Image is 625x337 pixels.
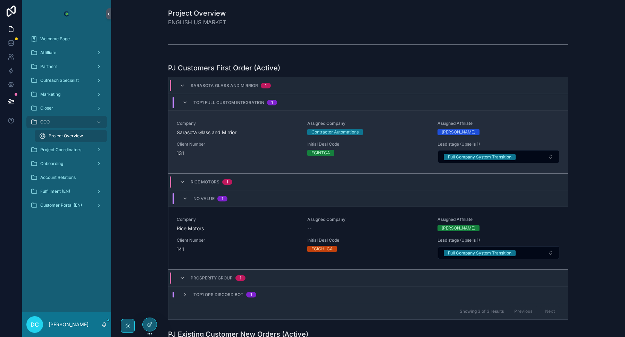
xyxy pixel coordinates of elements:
[437,121,560,126] span: Assigned Affiliate
[240,275,241,281] div: 1
[26,46,107,59] a: Affilliate
[168,207,568,269] a: CompanyRice MotorsAssigned Company--Assigned Affiliate[PERSON_NAME]Client Number141Initial Deal C...
[222,196,223,201] div: 1
[26,102,107,114] a: Closer
[26,144,107,156] a: Project Coordinators
[193,100,264,105] span: TOP1 Full Custom Integration
[250,292,252,297] div: 1
[307,217,430,222] span: Assigned Company
[40,189,70,194] span: Fulfillment (EN)
[177,129,299,136] span: Sarasota Glass and Mirrior
[442,129,475,135] div: [PERSON_NAME]
[40,50,56,55] span: Affilliate
[311,150,330,156] div: FCINTCA
[40,119,50,125] span: COO
[448,154,511,160] div: Full Company System Transition
[40,64,57,69] span: Partners
[26,199,107,211] a: Customer Portal (EN)
[168,63,280,73] h1: PJ Customers First Order (Active)
[177,141,299,147] span: Client Number
[442,225,475,231] div: [PERSON_NAME]
[177,225,299,232] span: Rice Motors
[40,92,60,97] span: Marketing
[438,246,559,259] button: Select Button
[437,217,560,222] span: Assigned Affiliate
[177,121,299,126] span: Company
[191,275,233,281] span: Prosperity Group
[49,133,83,139] span: Project Overview
[40,78,79,83] span: Outreach Specialist
[168,18,226,26] span: ENGLISH US MARKET
[22,28,111,221] div: scrollable content
[265,83,267,88] div: 1
[177,246,299,253] span: 141
[307,225,311,232] span: --
[40,147,81,153] span: Project Coordinators
[311,246,333,252] div: FCIGHLCA
[460,309,504,314] span: Showing 3 of 3 results
[437,141,560,147] span: Lead stage (Upsells 1)
[177,150,299,157] span: 131
[40,105,53,111] span: Closer
[26,185,107,198] a: Fulfillment (EN)
[438,150,559,163] button: Select Button
[26,60,107,73] a: Partners
[168,111,568,173] a: CompanySarasota Glass and MirriorAssigned CompanyContractor AutomationsAssigned Affiliate[PERSON_...
[26,74,107,87] a: Outreach Specialist
[26,33,107,45] a: Welcome Page
[448,250,511,256] div: Full Company System Transition
[191,83,258,88] span: Sarasota Glass and Mirrior
[26,157,107,170] a: Onboarding
[226,179,228,185] div: 1
[437,237,560,243] span: Lead stage (Upsells 1)
[177,237,299,243] span: Client Number
[193,196,215,201] span: No value
[26,116,107,128] a: COO
[168,8,226,18] h1: Project Overview
[271,100,273,105] div: 1
[61,8,72,19] img: App logo
[307,141,430,147] span: Initial Deal Code
[193,292,243,297] span: TOP1 OPS DISCORD BOT
[49,321,89,328] p: [PERSON_NAME]
[177,217,299,222] span: Company
[307,121,430,126] span: Assigned Company
[191,179,219,185] span: Rice Motors
[35,130,107,142] a: Project Overview
[40,36,70,42] span: Welcome Page
[311,129,359,135] div: Contractor Automations
[31,320,39,329] span: DC
[307,237,430,243] span: Initial Deal Code
[40,202,82,208] span: Customer Portal (EN)
[26,171,107,184] a: Account Relations
[40,175,76,180] span: Account Relations
[26,88,107,101] a: Marketing
[40,161,63,166] span: Onboarding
